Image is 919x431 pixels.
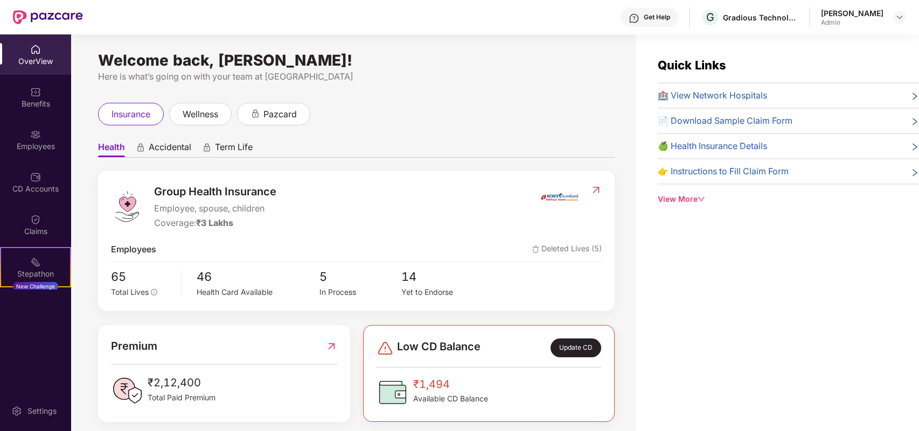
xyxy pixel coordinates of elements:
[30,87,41,97] img: svg+xml;base64,PHN2ZyBpZD0iQmVuZWZpdHMiIHhtbG5zPSJodHRwOi8vd3d3LnczLm9yZy8yMDAwL3N2ZyIgd2lkdGg9Ij...
[98,142,125,157] span: Health
[319,267,401,286] span: 5
[197,267,319,286] span: 46
[532,243,602,256] span: Deleted Lives (5)
[154,183,276,200] span: Group Health Insurance
[413,376,488,393] span: ₹1,494
[377,340,394,357] img: svg+xml;base64,PHN2ZyBpZD0iRGFuZ2VyLTMyeDMyIiB4bWxucz0iaHR0cDovL3d3dy53My5vcmcvMjAwMC9zdmciIHdpZH...
[658,139,767,153] span: 🍏 Health Insurance Details
[202,143,212,152] div: animation
[551,338,601,357] div: Update CD
[532,246,539,253] img: deleteIcon
[30,214,41,225] img: svg+xml;base64,PHN2ZyBpZD0iQ2xhaW0iIHhtbG5zPSJodHRwOi8vd3d3LnczLm9yZy8yMDAwL3N2ZyIgd2lkdGg9IjIwIi...
[910,91,919,102] span: right
[98,70,615,83] div: Here is what’s going on with your team at [GEOGRAPHIC_DATA]
[644,13,670,22] div: Get Help
[112,108,150,121] span: insurance
[111,338,157,355] span: Premium
[215,142,253,157] span: Term Life
[136,143,145,152] div: animation
[30,129,41,140] img: svg+xml;base64,PHN2ZyBpZD0iRW1wbG95ZWVzIiB4bWxucz0iaHR0cDovL3d3dy53My5vcmcvMjAwMC9zdmciIHdpZHRoPS...
[30,257,41,267] img: svg+xml;base64,PHN2ZyB4bWxucz0iaHR0cDovL3d3dy53My5vcmcvMjAwMC9zdmciIHdpZHRoPSIyMSIgaGVpZ2h0PSIyMC...
[821,8,883,18] div: [PERSON_NAME]
[319,286,401,298] div: In Process
[326,338,337,355] img: RedirectIcon
[196,217,233,228] span: ₹3 Lakhs
[197,286,319,298] div: Health Card Available
[30,172,41,182] img: svg+xml;base64,PHN2ZyBpZD0iQ0RfQWNjb3VudHMiIGRhdGEtbmFtZT0iQ0QgQWNjb3VudHMiIHhtbG5zPSJodHRwOi8vd3...
[263,108,297,121] span: pazcard
[401,286,483,298] div: Yet to Endorse
[13,282,58,291] div: New Challenge
[13,10,83,24] img: New Pazcare Logo
[183,108,218,121] span: wellness
[11,406,22,416] img: svg+xml;base64,PHN2ZyBpZD0iU2V0dGluZy0yMHgyMCIgeG1sbnM9Imh0dHA6Ly93d3cudzMub3JnLzIwMDAvc3ZnIiB3aW...
[377,376,409,408] img: CDBalanceIcon
[821,18,883,27] div: Admin
[148,375,215,391] span: ₹2,12,400
[658,165,789,178] span: 👉 Instructions to Fill Claim Form
[250,109,260,118] div: animation
[148,392,215,404] span: Total Paid Premium
[723,12,798,23] div: Gradious Technologies Private Limited
[154,202,276,215] span: Employee, spouse, children
[149,142,191,157] span: Accidental
[413,393,488,405] span: Available CD Balance
[154,216,276,230] div: Coverage:
[111,190,143,223] img: logo
[111,243,156,256] span: Employees
[30,44,41,55] img: svg+xml;base64,PHN2ZyBpZD0iSG9tZSIgeG1sbnM9Imh0dHA6Ly93d3cudzMub3JnLzIwMDAvc3ZnIiB3aWR0aD0iMjAiIG...
[658,58,726,72] span: Quick Links
[590,185,602,195] img: RedirectIcon
[698,195,705,203] span: down
[910,142,919,153] span: right
[1,269,70,279] div: Stepathon
[24,406,60,416] div: Settings
[98,56,615,65] div: Welcome back, [PERSON_NAME]!
[401,267,483,286] span: 14
[397,338,481,357] span: Low CD Balance
[910,116,919,128] span: right
[706,11,714,24] span: G
[111,267,172,286] span: 65
[111,375,143,407] img: PaidPremiumIcon
[910,167,919,178] span: right
[111,287,149,296] span: Total Lives
[658,89,767,102] span: 🏥 View Network Hospitals
[151,289,157,295] span: info-circle
[629,13,639,24] img: svg+xml;base64,PHN2ZyBpZD0iSGVscC0zMngzMiIgeG1sbnM9Imh0dHA6Ly93d3cudzMub3JnLzIwMDAvc3ZnIiB3aWR0aD...
[539,183,580,210] img: insurerIcon
[895,13,904,22] img: svg+xml;base64,PHN2ZyBpZD0iRHJvcGRvd24tMzJ4MzIiIHhtbG5zPSJodHRwOi8vd3d3LnczLm9yZy8yMDAwL3N2ZyIgd2...
[658,193,919,205] div: View More
[658,114,792,128] span: 📄 Download Sample Claim Form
